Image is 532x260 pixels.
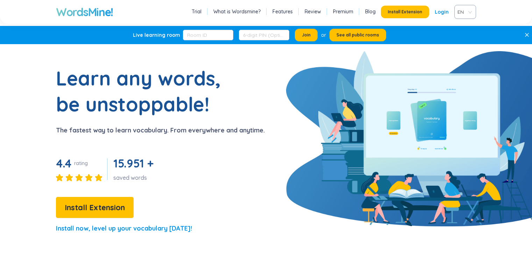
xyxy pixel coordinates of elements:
[388,9,422,15] span: Install Extension
[239,30,289,40] input: 6-digit PIN (Optional)
[365,8,376,15] a: Blog
[336,32,379,38] span: See all public rooms
[56,205,134,212] a: Install Extension
[133,32,180,39] div: Live learning room
[329,29,386,41] button: See all public rooms
[113,174,156,182] div: saved words
[272,8,293,15] a: Features
[183,30,233,40] input: Room ID
[192,8,201,15] a: Trial
[295,29,318,41] button: Join
[381,6,429,18] button: Install Extension
[113,156,153,170] span: 15.951 +
[333,8,353,15] a: Premium
[56,5,113,19] a: WordsMine!
[302,32,311,38] span: Join
[457,7,470,17] span: VIE
[305,8,321,15] a: Review
[56,65,231,117] h1: Learn any words, be unstoppable!
[74,160,88,167] div: rating
[213,8,261,15] a: What is Wordsmine?
[65,201,125,214] span: Install Extension
[56,197,134,218] button: Install Extension
[56,156,71,170] span: 4.4
[435,6,449,18] a: Login
[321,31,326,39] div: or
[56,224,192,233] p: Install now, level up your vocabulary [DATE]!
[56,125,265,135] p: The fastest way to learn vocabulary. From everywhere and anytime.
